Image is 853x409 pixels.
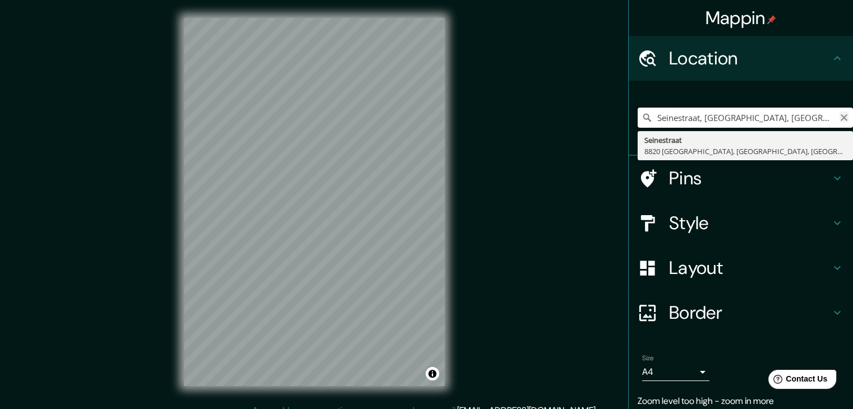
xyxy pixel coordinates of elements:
[629,201,853,245] div: Style
[767,15,776,24] img: pin-icon.png
[669,257,831,279] h4: Layout
[629,156,853,201] div: Pins
[642,363,709,381] div: A4
[706,7,777,29] h4: Mappin
[644,134,846,146] div: Seinestraat
[426,367,439,380] button: Toggle attribution
[629,290,853,335] div: Border
[642,354,654,363] label: Size
[669,212,831,234] h4: Style
[669,301,831,324] h4: Border
[753,365,841,397] iframe: Help widget launcher
[638,394,844,408] p: Zoom level too high - zoom in more
[629,245,853,290] div: Layout
[638,108,853,128] input: Pick your city or area
[644,146,846,157] div: 8820 [GEOGRAPHIC_DATA], [GEOGRAPHIC_DATA], [GEOGRAPHIC_DATA]
[184,18,445,386] canvas: Map
[840,111,849,122] button: Clear
[669,167,831,189] h4: Pins
[669,47,831,69] h4: Location
[629,36,853,81] div: Location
